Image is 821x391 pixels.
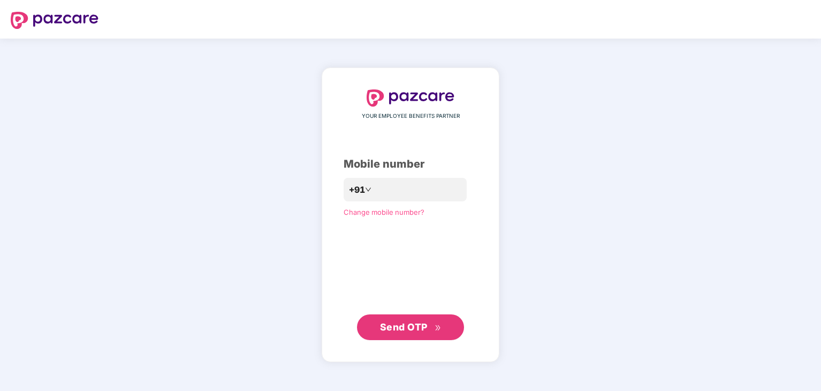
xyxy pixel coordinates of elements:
[362,112,460,121] span: YOUR EMPLOYEE BENEFITS PARTNER
[380,321,428,333] span: Send OTP
[357,314,464,340] button: Send OTPdouble-right
[344,208,424,216] a: Change mobile number?
[365,186,371,193] span: down
[344,156,477,172] div: Mobile number
[435,325,442,332] span: double-right
[367,89,454,107] img: logo
[349,183,365,197] span: +91
[11,12,98,29] img: logo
